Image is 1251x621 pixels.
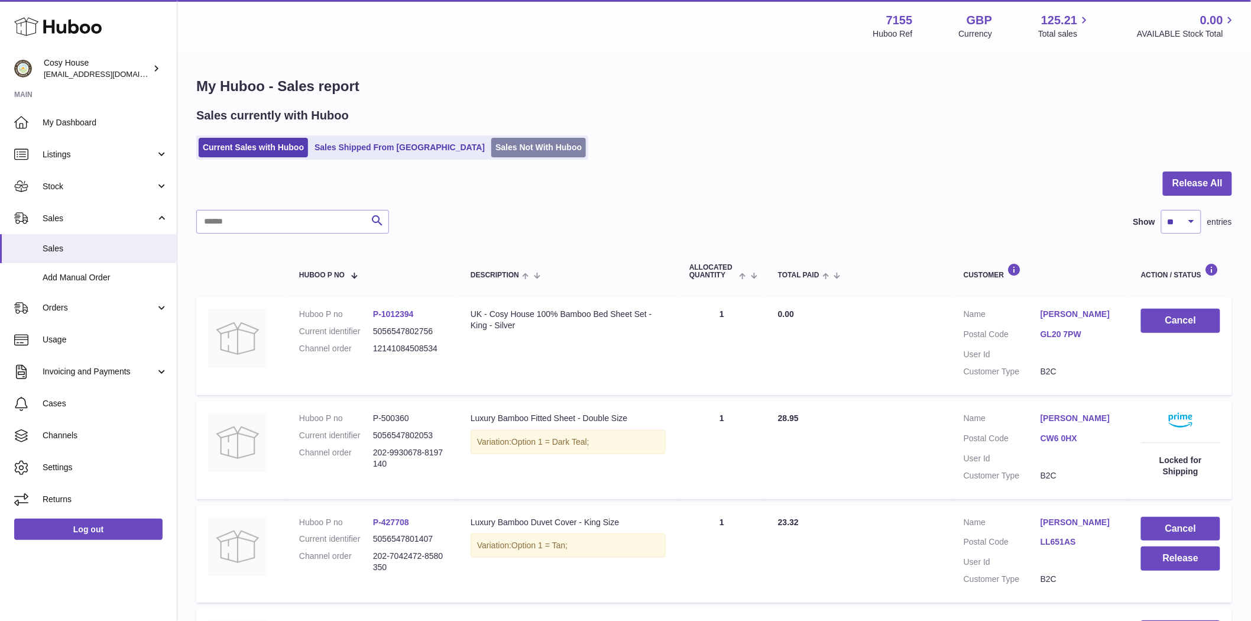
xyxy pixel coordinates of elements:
dt: Postal Code [964,433,1041,447]
dt: Postal Code [964,329,1041,343]
dt: Customer Type [964,366,1041,377]
span: Option 1 = Tan; [511,541,568,550]
div: Variation: [471,533,666,558]
span: 125.21 [1041,12,1077,28]
span: Description [471,271,519,279]
button: Release [1141,546,1220,571]
dt: User Id [964,453,1041,464]
dd: B2C [1041,366,1117,377]
dd: 5056547801407 [373,533,447,545]
span: Orders [43,302,155,313]
div: Cosy House [44,57,150,80]
dt: Current identifier [299,326,373,337]
img: primelogo.png [1169,413,1192,428]
dd: B2C [1041,574,1117,585]
span: Cases [43,398,168,409]
dt: Name [964,309,1041,323]
dt: Channel order [299,551,373,573]
a: 0.00 AVAILABLE Stock Total [1137,12,1237,40]
strong: GBP [967,12,992,28]
a: P-427708 [373,517,409,527]
dt: User Id [964,557,1041,568]
span: Huboo P no [299,271,345,279]
dt: User Id [964,349,1041,360]
a: 125.21 Total sales [1038,12,1091,40]
img: no-photo.jpg [208,309,267,368]
dt: Channel order [299,447,373,470]
div: Currency [959,28,993,40]
img: internalAdmin-7155@internal.huboo.com [14,60,32,77]
td: 1 [678,505,766,603]
dt: Customer Type [964,574,1041,585]
a: P-1012394 [373,309,414,319]
label: Show [1133,216,1155,228]
div: Variation: [471,430,666,454]
dd: 5056547802756 [373,326,447,337]
span: ALLOCATED Quantity [689,264,736,279]
h1: My Huboo - Sales report [196,77,1232,96]
span: 0.00 [1200,12,1223,28]
div: Luxury Bamboo Fitted Sheet - Double Size [471,413,666,424]
span: AVAILABLE Stock Total [1137,28,1237,40]
a: Sales Not With Huboo [491,138,586,157]
span: Total sales [1038,28,1091,40]
button: Release All [1163,172,1232,196]
h2: Sales currently with Huboo [196,108,349,124]
span: 0.00 [778,309,794,319]
span: Total paid [778,271,819,279]
a: GL20 7PW [1041,329,1117,340]
button: Cancel [1141,309,1220,333]
dd: 5056547802053 [373,430,447,441]
a: LL651AS [1041,536,1117,548]
a: Log out [14,519,163,540]
dd: P-500360 [373,413,447,424]
span: Sales [43,243,168,254]
div: Locked for Shipping [1141,455,1220,477]
dt: Name [964,517,1041,531]
dt: Customer Type [964,470,1041,481]
a: [PERSON_NAME] [1041,309,1117,320]
span: Sales [43,213,155,224]
a: Current Sales with Huboo [199,138,308,157]
dt: Name [964,413,1041,427]
span: entries [1207,216,1232,228]
span: 23.32 [778,517,799,527]
dt: Huboo P no [299,309,373,320]
span: Listings [43,149,155,160]
span: [EMAIL_ADDRESS][DOMAIN_NAME] [44,69,174,79]
span: 28.95 [778,413,799,423]
button: Cancel [1141,517,1220,541]
dd: B2C [1041,470,1117,481]
td: 1 [678,401,766,499]
div: Action / Status [1141,263,1220,279]
div: Luxury Bamboo Duvet Cover - King Size [471,517,666,528]
div: Customer [964,263,1117,279]
span: Add Manual Order [43,272,168,283]
a: Sales Shipped From [GEOGRAPHIC_DATA] [310,138,489,157]
dd: 202-7042472-8580350 [373,551,447,573]
span: Stock [43,181,155,192]
dt: Current identifier [299,533,373,545]
dt: Huboo P no [299,413,373,424]
dt: Current identifier [299,430,373,441]
span: Returns [43,494,168,505]
dt: Channel order [299,343,373,354]
span: My Dashboard [43,117,168,128]
dd: 202-9930678-8197140 [373,447,447,470]
td: 1 [678,297,766,395]
span: Settings [43,462,168,473]
dd: 12141084508534 [373,343,447,354]
div: UK - Cosy House 100% Bamboo Bed Sheet Set - King - Silver [471,309,666,331]
img: no-photo.jpg [208,517,267,576]
span: Option 1 = Dark Teal; [511,437,589,447]
a: [PERSON_NAME] [1041,517,1117,528]
strong: 7155 [886,12,913,28]
span: Invoicing and Payments [43,366,155,377]
dt: Huboo P no [299,517,373,528]
dt: Postal Code [964,536,1041,551]
a: CW6 0HX [1041,433,1117,444]
a: [PERSON_NAME] [1041,413,1117,424]
span: Usage [43,334,168,345]
span: Channels [43,430,168,441]
img: no-photo.jpg [208,413,267,472]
